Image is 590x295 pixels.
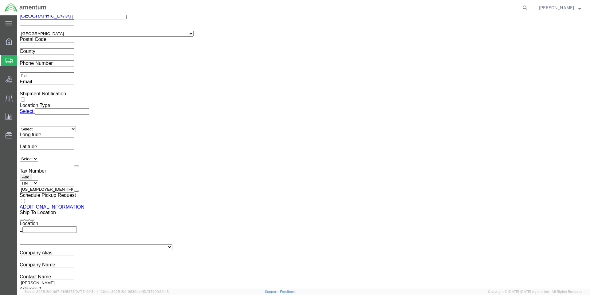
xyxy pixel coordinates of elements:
span: [DATE] 09:51:11 [75,290,98,293]
span: [DATE] 09:32:48 [143,290,169,293]
a: Feedback [280,290,296,293]
iframe: FS Legacy Container [17,15,590,289]
button: [PERSON_NAME] [539,4,581,11]
img: logo [4,3,47,12]
span: Server: 2025.18.0-dd719145275 [25,290,98,293]
a: Support [265,290,280,293]
span: Steven Sanchez [539,4,574,11]
span: Client: 2025.18.0-9839db4 [100,290,169,293]
span: Copyright © [DATE]-[DATE] Agistix Inc., All Rights Reserved [488,289,583,294]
